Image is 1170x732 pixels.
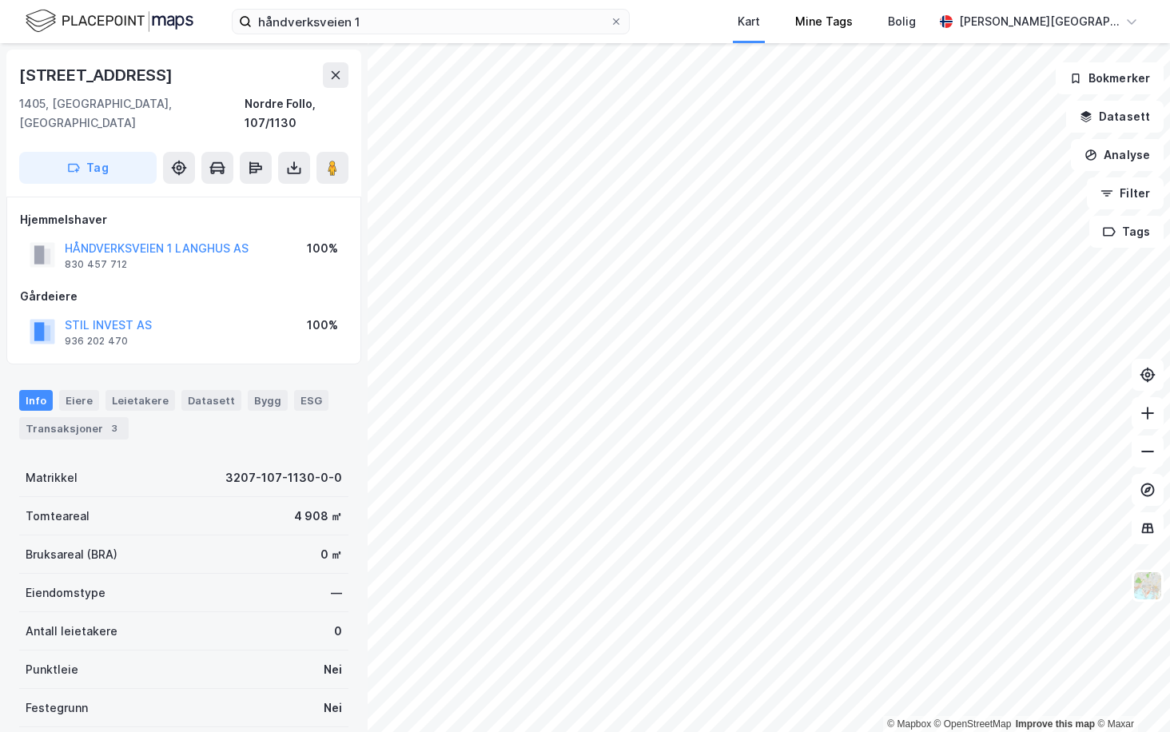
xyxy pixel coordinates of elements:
[105,390,175,411] div: Leietakere
[1090,655,1170,732] div: Kontrollprogram for chat
[26,583,105,603] div: Eiendomstype
[324,660,342,679] div: Nei
[26,622,117,641] div: Antall leietakere
[65,335,128,348] div: 936 202 470
[26,7,193,35] img: logo.f888ab2527a4732fd821a326f86c7f29.svg
[888,12,916,31] div: Bolig
[320,545,342,564] div: 0 ㎡
[934,718,1012,730] a: OpenStreetMap
[307,239,338,258] div: 100%
[795,12,853,31] div: Mine Tags
[19,152,157,184] button: Tag
[324,698,342,718] div: Nei
[1087,177,1164,209] button: Filter
[307,316,338,335] div: 100%
[26,545,117,564] div: Bruksareal (BRA)
[252,10,610,34] input: Søk på adresse, matrikkel, gårdeiere, leietakere eller personer
[334,622,342,641] div: 0
[738,12,760,31] div: Kart
[1071,139,1164,171] button: Analyse
[331,583,342,603] div: —
[248,390,288,411] div: Bygg
[1132,571,1163,601] img: Z
[294,390,328,411] div: ESG
[20,210,348,229] div: Hjemmelshaver
[65,258,127,271] div: 830 457 712
[1089,216,1164,248] button: Tags
[19,417,129,440] div: Transaksjoner
[26,660,78,679] div: Punktleie
[959,12,1119,31] div: [PERSON_NAME][GEOGRAPHIC_DATA]
[225,468,342,487] div: 3207-107-1130-0-0
[19,94,245,133] div: 1405, [GEOGRAPHIC_DATA], [GEOGRAPHIC_DATA]
[1016,718,1095,730] a: Improve this map
[181,390,241,411] div: Datasett
[19,390,53,411] div: Info
[1066,101,1164,133] button: Datasett
[245,94,348,133] div: Nordre Follo, 107/1130
[1090,655,1170,732] iframe: Chat Widget
[1056,62,1164,94] button: Bokmerker
[20,287,348,306] div: Gårdeiere
[26,468,78,487] div: Matrikkel
[887,718,931,730] a: Mapbox
[294,507,342,526] div: 4 908 ㎡
[26,698,88,718] div: Festegrunn
[26,507,90,526] div: Tomteareal
[106,420,122,436] div: 3
[59,390,99,411] div: Eiere
[19,62,176,88] div: [STREET_ADDRESS]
